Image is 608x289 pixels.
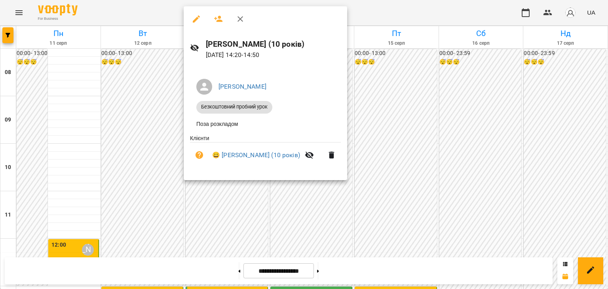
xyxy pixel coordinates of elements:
[212,150,300,160] a: 😀 [PERSON_NAME] (10 років)
[190,134,341,171] ul: Клієнти
[206,50,341,60] p: [DATE] 14:20 - 14:50
[206,38,341,50] h6: [PERSON_NAME] (10 років)
[190,117,341,131] li: Поза розкладом
[190,146,209,165] button: Візит ще не сплачено. Додати оплату?
[196,103,272,110] span: Безкоштовний пробний урок
[218,83,266,90] a: [PERSON_NAME]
